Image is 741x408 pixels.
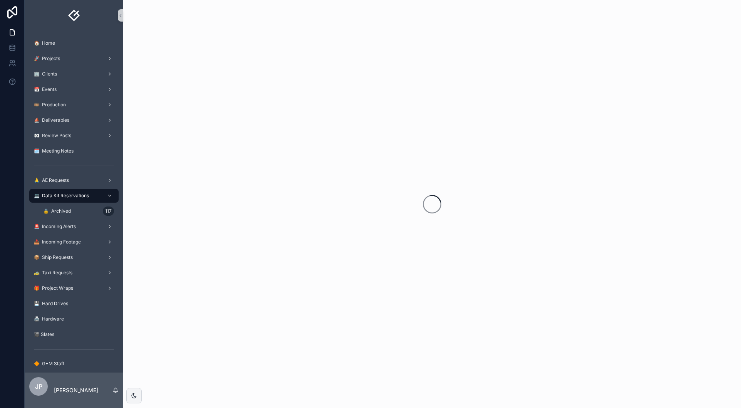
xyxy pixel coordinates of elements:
a: 🚕 Taxi Requests [29,266,119,280]
span: 👀 Review Posts [34,133,71,139]
a: 🎬 Slates [29,327,119,341]
a: 🗓 Meeting Notes [29,144,119,158]
span: 🚀 Projects [34,55,60,62]
p: [PERSON_NAME] [54,386,98,394]
div: 117 [103,207,114,216]
span: 🏢 Clients [34,71,57,77]
span: 🖨 Hardware [34,316,64,322]
img: App logo [68,9,80,22]
span: 🎁 Project Wraps [34,285,73,291]
span: 💾 Hard Drives [34,301,68,307]
a: ⛵️ Deliverables [29,113,119,127]
a: 💾 Hard Drives [29,297,119,311]
a: 🎞️ Production [29,98,119,112]
a: 🔶 G+M Staff [29,357,119,371]
a: 🎁 Project Wraps [29,281,119,295]
a: 🚨 Incoming Alerts [29,220,119,233]
a: 🚀 Projects [29,52,119,65]
span: 🎞️ Production [34,102,66,108]
span: 🏠️ Home [34,40,55,46]
a: 🔒 Archived117 [39,204,119,218]
span: 🎬 Slates [34,331,54,337]
span: 🗓 Meeting Notes [34,148,74,154]
span: 📅 Events [34,86,57,92]
a: 🏢 Clients [29,67,119,81]
a: 👀 Review Posts [29,129,119,143]
span: ⛵️ Deliverables [34,117,69,123]
a: 📦 Ship Requests [29,250,119,264]
span: 💻 Data Kit Reservations [34,193,89,199]
span: 📥 Incoming Footage [34,239,81,245]
a: 📅 Events [29,82,119,96]
span: JP [35,382,42,391]
div: scrollable content [25,31,123,373]
a: 🙏 AE Requests [29,173,119,187]
span: 🚨 Incoming Alerts [34,223,76,230]
span: 📦 Ship Requests [34,254,73,260]
a: 🖨 Hardware [29,312,119,326]
span: 🚕 Taxi Requests [34,270,72,276]
a: 💻 Data Kit Reservations [29,189,119,203]
span: 🔒 Archived [43,208,71,214]
span: 🔶 G+M Staff [34,361,64,367]
a: 🏠️ Home [29,36,119,50]
span: 🙏 AE Requests [34,177,69,183]
a: 📥 Incoming Footage [29,235,119,249]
